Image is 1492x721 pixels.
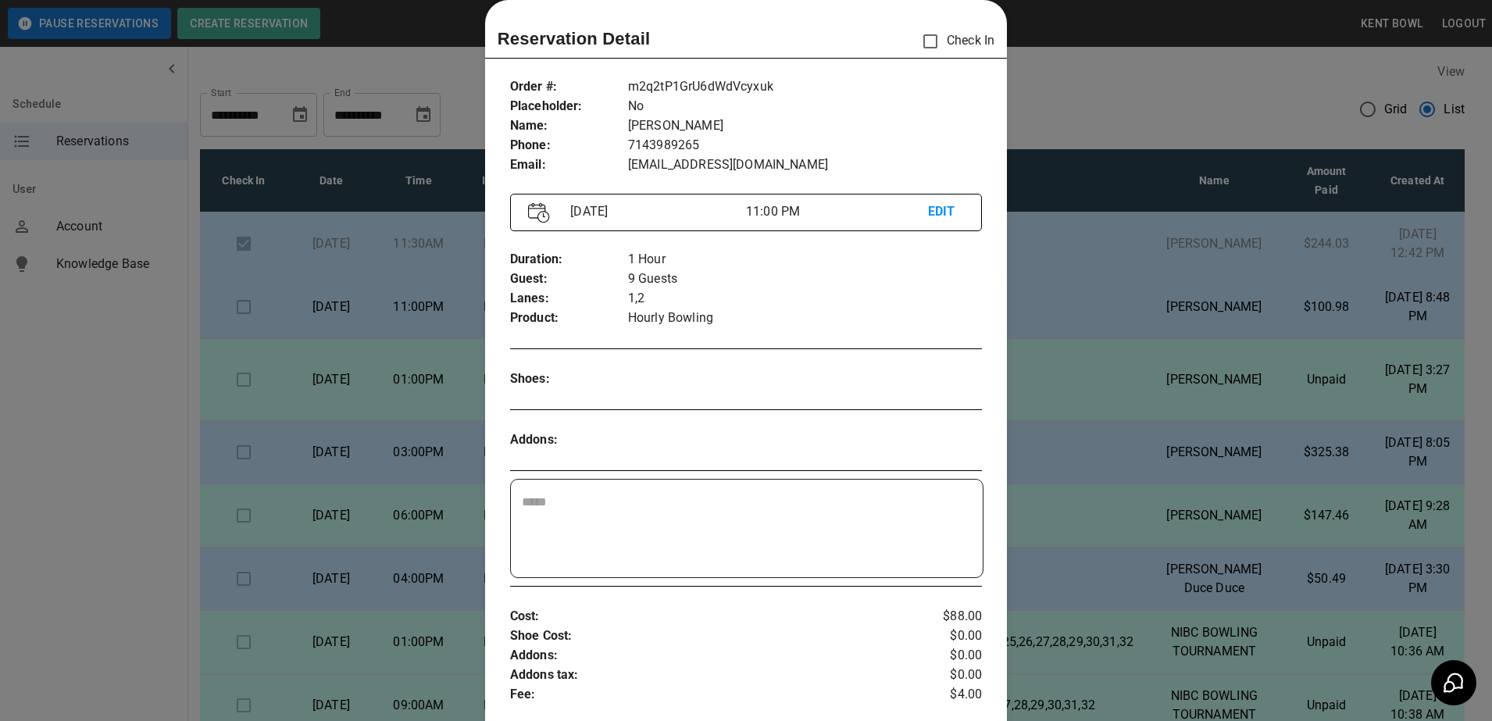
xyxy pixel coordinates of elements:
p: Check In [914,25,994,58]
p: Shoes : [510,369,628,389]
p: $88.00 [904,607,983,626]
p: Addons tax : [510,666,904,685]
p: 11:00 PM [746,202,928,221]
p: [EMAIL_ADDRESS][DOMAIN_NAME] [628,155,982,175]
p: 1,2 [628,289,982,309]
p: Placeholder : [510,97,628,116]
p: [PERSON_NAME] [628,116,982,136]
p: Email : [510,155,628,175]
p: EDIT [928,202,965,222]
p: Shoe Cost : [510,626,904,646]
p: [DATE] [564,202,746,221]
img: Vector [528,202,550,223]
p: $4.00 [904,685,983,705]
p: Product : [510,309,628,328]
p: 1 Hour [628,250,982,269]
p: Fee : [510,685,904,705]
p: m2q2tP1GrU6dWdVcyxuk [628,77,982,97]
p: 7143989265 [628,136,982,155]
p: 9 Guests [628,269,982,289]
p: Hourly Bowling [628,309,982,328]
p: Guest : [510,269,628,289]
p: Phone : [510,136,628,155]
p: Duration : [510,250,628,269]
p: $0.00 [904,646,983,666]
p: Cost : [510,607,904,626]
p: Addons : [510,646,904,666]
p: Lanes : [510,289,628,309]
p: Addons : [510,430,628,450]
p: No [628,97,982,116]
p: Reservation Detail [498,26,651,52]
p: Order # : [510,77,628,97]
p: Name : [510,116,628,136]
p: $0.00 [904,626,983,646]
p: $0.00 [904,666,983,685]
